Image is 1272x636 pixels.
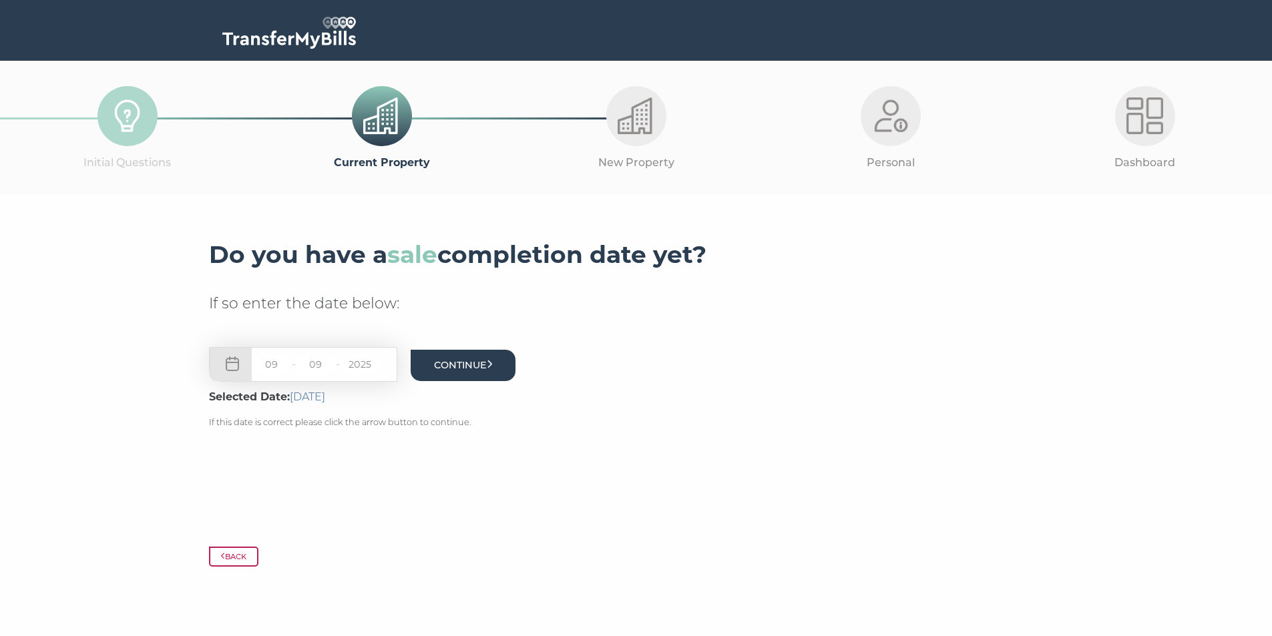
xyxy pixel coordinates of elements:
p: If this date is correct please click the arrow button to continue. [209,416,516,430]
strong: sale [387,240,437,269]
img: TransferMyBills.com - Helping ease the stress of moving [222,17,356,49]
img: Personal-Light.png [872,97,909,134]
p: New Property [509,154,763,172]
div: - - [209,347,397,382]
p: Dashboard [1018,154,1272,172]
p: Personal [763,154,1018,172]
button: Back [209,547,259,567]
button: Continue [411,350,516,381]
p: Current Property [254,154,509,172]
span: [DATE] [290,390,325,403]
input: DD [252,356,292,373]
img: Initial-Questions-Icon.png [109,97,146,134]
strong: Selected Date: [209,390,325,403]
input: MM [296,356,336,373]
img: Previous-Property.png [363,97,400,134]
img: Current-Property-Light.png [618,97,654,134]
input: YYYY [340,356,380,373]
p: If so enter the date below: [209,294,1064,314]
img: Dashboard-Light.png [1126,97,1163,134]
h3: Do you have a completion date yet? [209,235,1064,274]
